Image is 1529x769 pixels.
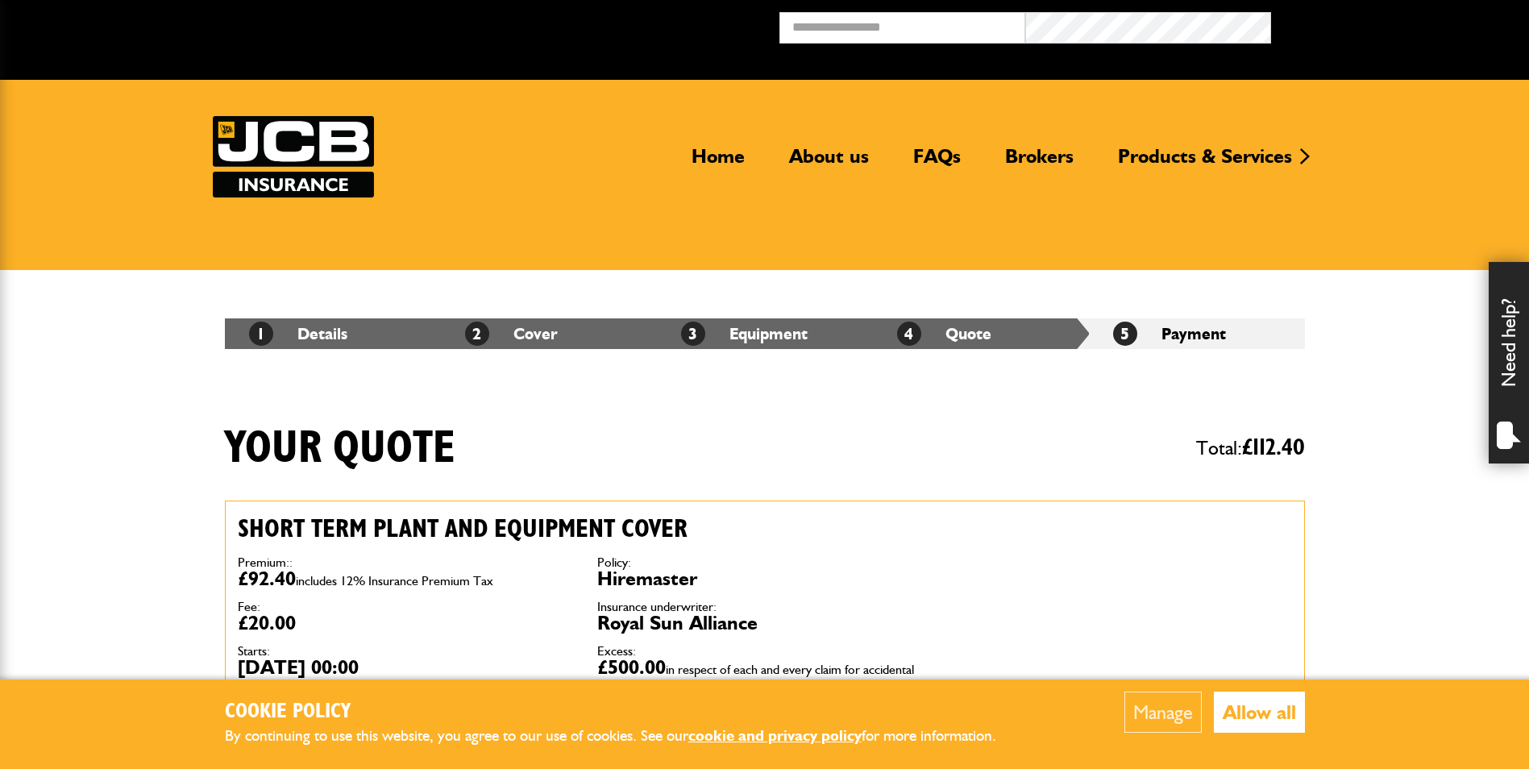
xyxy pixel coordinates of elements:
button: Allow all [1214,692,1305,733]
a: Brokers [993,144,1086,181]
div: Need help? [1489,262,1529,463]
a: Home [679,144,757,181]
dt: Policy: [597,556,933,569]
span: Total: [1196,430,1305,467]
dt: Excess: [597,645,933,658]
dd: £500.00 [597,658,933,716]
dd: £92.40 [238,569,573,588]
dd: £20.00 [238,613,573,633]
p: By continuing to use this website, you agree to our use of cookies. See our for more information. [225,724,1023,749]
dd: Hiremaster [597,569,933,588]
li: Quote [873,318,1089,349]
dt: Premium:: [238,556,573,569]
dt: Fee: [238,601,573,613]
a: FAQs [901,144,973,181]
a: cookie and privacy policy [688,726,862,745]
a: About us [777,144,881,181]
a: Products & Services [1106,144,1304,181]
a: 3Equipment [681,324,808,343]
a: JCB Insurance Services [213,116,374,197]
span: 1 [249,322,273,346]
img: JCB Insurance Services logo [213,116,374,197]
h2: Cookie Policy [225,700,1023,725]
button: Broker Login [1271,12,1517,37]
h1: Your quote [225,422,455,476]
dt: Starts: [238,645,573,658]
li: Payment [1089,318,1305,349]
span: 112.40 [1253,436,1305,459]
span: in respect of each and every claim for accidental damage increasing to £1,000 in respect of each ... [597,662,924,716]
dd: [DATE] 00:00 [238,658,573,677]
span: 3 [681,322,705,346]
span: £ [1242,436,1305,459]
span: 5 [1113,322,1137,346]
dd: Royal Sun Alliance [597,613,933,633]
a: 1Details [249,324,347,343]
span: 4 [897,322,921,346]
dt: Insurance underwriter: [597,601,933,613]
span: includes 12% Insurance Premium Tax [296,573,493,588]
a: 2Cover [465,324,558,343]
h2: Short term plant and equipment cover [238,513,933,544]
button: Manage [1124,692,1202,733]
span: 2 [465,322,489,346]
